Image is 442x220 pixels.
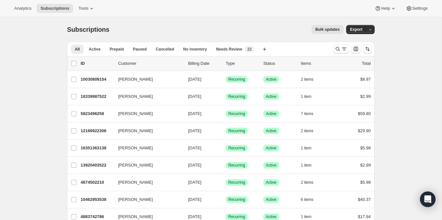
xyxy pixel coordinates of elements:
[301,77,313,82] span: 2 items
[301,126,321,135] button: 2 items
[81,126,371,135] div: 12166922306[PERSON_NAME][DATE]SuccessRecurringSuccessActive2 items$29.90
[81,214,113,220] p: 4883742786
[81,110,113,117] p: 5823496258
[10,4,35,13] button: Analytics
[81,75,371,84] div: 10030809154[PERSON_NAME][DATE]SuccessRecurringSuccessActive2 items$8.97
[188,111,201,116] span: [DATE]
[266,94,277,99] span: Active
[301,94,312,99] span: 1 item
[266,180,277,185] span: Active
[228,197,245,202] span: Recurring
[360,145,371,150] span: $5.98
[266,128,277,133] span: Active
[228,111,245,116] span: Recurring
[301,75,321,84] button: 2 items
[74,4,99,13] button: Tools
[188,60,221,67] p: Billing Date
[118,110,153,117] span: [PERSON_NAME]
[360,94,371,99] span: $2.99
[360,77,371,82] span: $8.97
[81,76,113,83] p: 10030809154
[315,27,340,32] span: Bulk updates
[362,60,371,67] p: Total
[118,76,153,83] span: [PERSON_NAME]
[301,109,321,118] button: 7 items
[81,109,371,118] div: 5823496258[PERSON_NAME][DATE]SuccessRecurringSuccessActive7 items$59.80
[188,214,201,219] span: [DATE]
[114,74,179,85] button: [PERSON_NAME]
[346,25,366,34] button: Export
[118,196,153,203] span: [PERSON_NAME]
[81,162,113,168] p: 13920403522
[301,111,313,116] span: 7 items
[114,160,179,170] button: [PERSON_NAME]
[266,214,277,219] span: Active
[358,197,371,202] span: $40.37
[81,178,371,187] div: 4874502210[PERSON_NAME][DATE]SuccessRecurringSuccessActive2 items$5.98
[226,60,258,67] div: Type
[266,163,277,168] span: Active
[81,145,113,151] p: 16351363138
[371,4,400,13] button: Help
[81,161,371,170] div: 13920403522[PERSON_NAME][DATE]SuccessRecurringSuccessActive1 item$2.99
[81,196,113,203] p: 10462953538
[228,145,245,151] span: Recurring
[81,60,371,67] div: IDCustomerBilling DateTypeStatusItemsTotal
[301,163,312,168] span: 1 item
[81,92,371,101] div: 18339987522[PERSON_NAME][DATE]SuccessRecurringSuccessActive1 item$2.99
[114,143,179,153] button: [PERSON_NAME]
[81,144,371,153] div: 16351363138[PERSON_NAME][DATE]SuccessRecurringSuccessActive1 item$5.98
[412,6,428,11] span: Settings
[118,145,153,151] span: [PERSON_NAME]
[67,26,109,33] span: Subscriptions
[37,4,73,13] button: Subscriptions
[114,126,179,136] button: [PERSON_NAME]
[81,195,371,204] div: 10462953538[PERSON_NAME][DATE]SuccessRecurringSuccessActive6 items$40.37
[266,77,277,82] span: Active
[114,91,179,102] button: [PERSON_NAME]
[14,6,31,11] span: Analytics
[114,194,179,205] button: [PERSON_NAME]
[75,47,80,52] span: All
[228,163,245,168] span: Recurring
[247,47,252,52] span: 22
[363,44,372,53] button: Sort the results
[301,161,319,170] button: 1 item
[188,128,201,133] span: [DATE]
[263,60,296,67] p: Status
[183,47,207,52] span: No inventory
[301,195,321,204] button: 6 items
[228,94,245,99] span: Recurring
[81,179,113,186] p: 4874502210
[188,163,201,168] span: [DATE]
[78,6,88,11] span: Tools
[114,177,179,188] button: [PERSON_NAME]
[301,60,333,67] div: Items
[266,111,277,116] span: Active
[118,214,153,220] span: [PERSON_NAME]
[216,47,242,52] span: Needs Review
[81,128,113,134] p: 12166922306
[188,197,201,202] span: [DATE]
[118,93,153,100] span: [PERSON_NAME]
[266,145,277,151] span: Active
[301,144,319,153] button: 1 item
[402,4,432,13] button: Settings
[114,109,179,119] button: [PERSON_NAME]
[301,180,313,185] span: 2 items
[301,214,312,219] span: 1 item
[228,180,245,185] span: Recurring
[301,178,321,187] button: 2 items
[118,60,183,67] p: Customer
[228,128,245,133] span: Recurring
[40,6,69,11] span: Subscriptions
[118,128,153,134] span: [PERSON_NAME]
[188,77,201,82] span: [DATE]
[420,191,436,207] div: Open Intercom Messenger
[358,214,371,219] span: $17.94
[266,197,277,202] span: Active
[118,179,153,186] span: [PERSON_NAME]
[301,92,319,101] button: 1 item
[333,44,349,53] button: Search and filter results
[301,145,312,151] span: 1 item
